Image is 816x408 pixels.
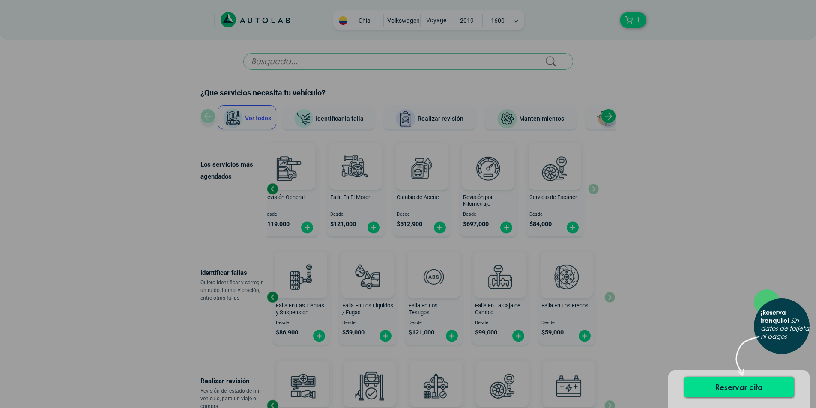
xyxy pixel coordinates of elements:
[761,316,809,340] i: Sin datos de tarjeta ni pagos
[735,335,760,384] img: flecha.png
[761,309,789,324] b: ¡Reserva tranquilo!
[684,377,794,397] button: Reservar cita
[768,295,773,307] span: ×
[761,289,780,313] button: Close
